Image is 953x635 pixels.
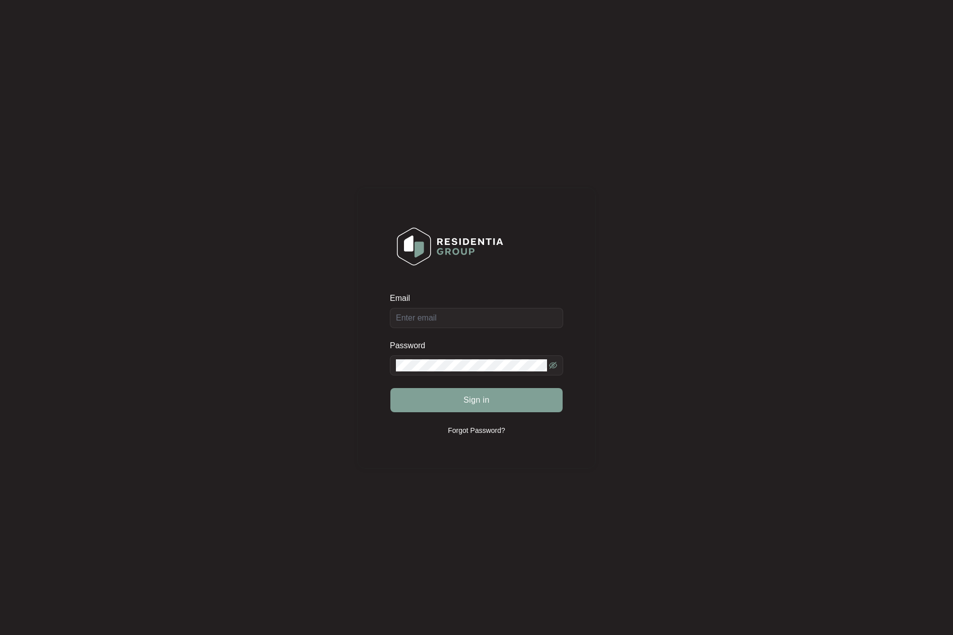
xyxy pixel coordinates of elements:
[463,394,490,406] span: Sign in
[448,425,505,435] p: Forgot Password?
[396,359,547,371] input: Password
[390,341,433,351] label: Password
[390,293,417,303] label: Email
[549,361,557,369] span: eye-invisible
[390,308,563,328] input: Email
[390,388,563,412] button: Sign in
[390,221,510,272] img: Login Logo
